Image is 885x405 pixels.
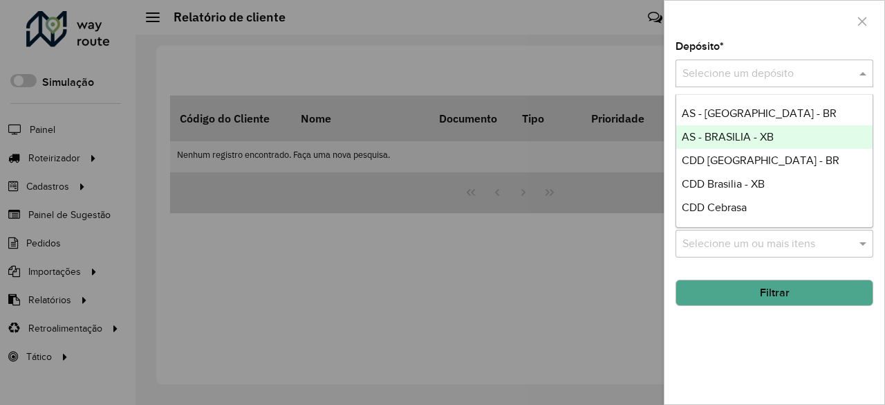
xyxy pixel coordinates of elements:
span: CDD Brasilia - XB [682,178,765,190]
span: CDD Cebrasa [682,201,747,213]
ng-dropdown-panel: Options list [676,94,874,228]
span: CDD [GEOGRAPHIC_DATA] - BR [682,154,839,166]
label: Depósito [676,38,724,55]
span: AS - BRASILIA - XB [682,131,774,143]
span: AS - [GEOGRAPHIC_DATA] - BR [682,107,837,119]
button: Filtrar [676,280,873,306]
